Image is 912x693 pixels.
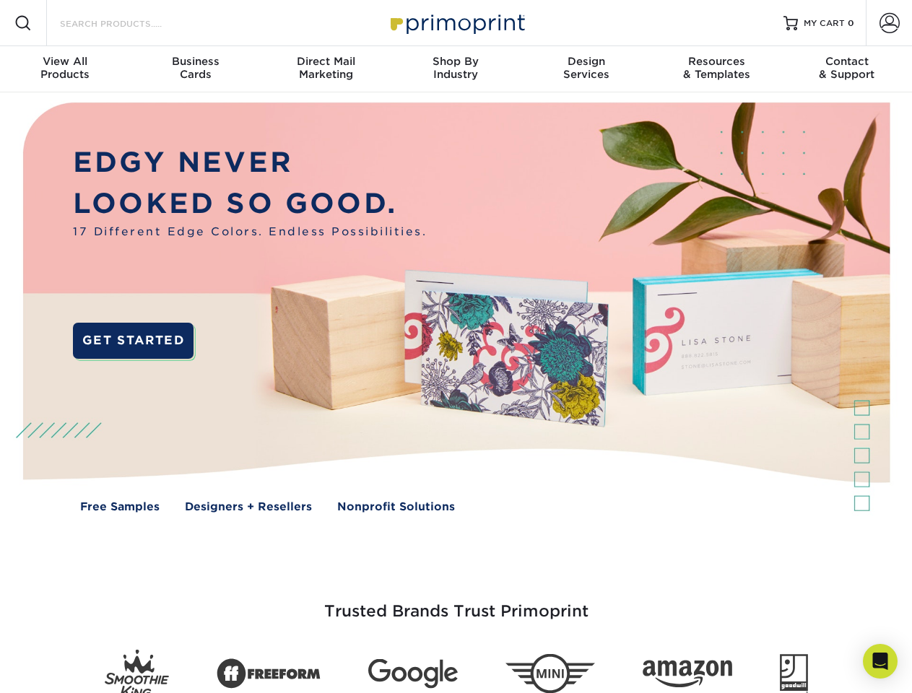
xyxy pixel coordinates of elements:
div: Industry [391,55,521,81]
img: Goodwill [780,654,808,693]
span: 17 Different Edge Colors. Endless Possibilities. [73,224,427,240]
span: Design [521,55,651,68]
img: Primoprint [384,7,529,38]
a: Nonprofit Solutions [337,499,455,515]
a: Free Samples [80,499,160,515]
div: Cards [130,55,260,81]
a: Designers + Resellers [185,499,312,515]
span: Direct Mail [261,55,391,68]
span: Business [130,55,260,68]
a: Direct MailMarketing [261,46,391,92]
h3: Trusted Brands Trust Primoprint [34,567,879,638]
span: Resources [651,55,781,68]
img: Amazon [643,661,732,688]
input: SEARCH PRODUCTS..... [58,14,199,32]
span: Contact [782,55,912,68]
span: 0 [848,18,854,28]
span: MY CART [804,17,845,30]
div: Open Intercom Messenger [863,644,898,679]
a: DesignServices [521,46,651,92]
span: Shop By [391,55,521,68]
p: LOOKED SO GOOD. [73,183,427,225]
a: Shop ByIndustry [391,46,521,92]
a: Resources& Templates [651,46,781,92]
a: GET STARTED [73,323,194,359]
img: Google [368,659,458,689]
a: Contact& Support [782,46,912,92]
div: & Support [782,55,912,81]
a: BusinessCards [130,46,260,92]
iframe: Google Customer Reviews [4,649,123,688]
div: Services [521,55,651,81]
p: EDGY NEVER [73,142,427,183]
div: Marketing [261,55,391,81]
div: & Templates [651,55,781,81]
